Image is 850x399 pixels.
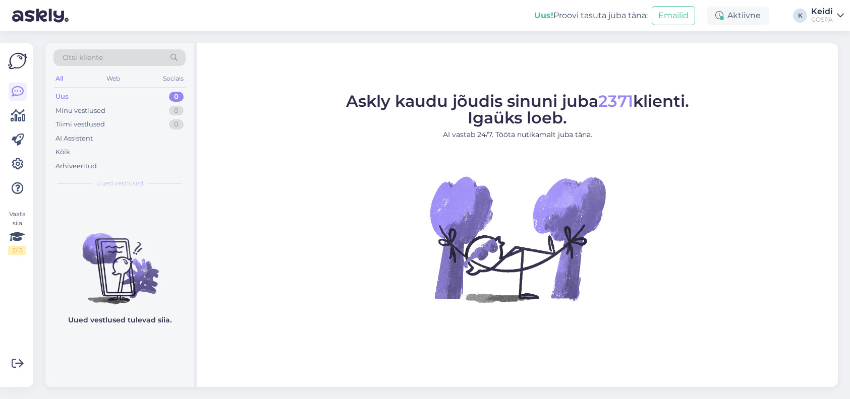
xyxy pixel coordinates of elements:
div: Web [104,72,122,85]
span: Askly kaudu jõudis sinuni juba klienti. Igaüks loeb. [346,91,689,127]
div: Proovi tasuta juba täna: [534,10,648,22]
span: Otsi kliente [63,52,103,63]
div: Minu vestlused [55,106,105,116]
div: 0 [169,119,184,129]
div: Socials [161,72,186,85]
span: 2371 [598,91,633,111]
div: AI Assistent [55,134,93,144]
div: Aktiivne [707,7,769,25]
div: 0 [169,106,184,116]
img: Askly Logo [8,51,27,71]
a: KeidiGOSPA [811,8,844,24]
img: No chats [45,215,194,306]
span: Uued vestlused [96,179,143,188]
div: All [53,72,65,85]
div: GOSPA [811,16,833,24]
p: Uued vestlused tulevad siia. [68,315,172,325]
div: Kõik [55,147,70,157]
div: Keidi [811,8,833,16]
img: No Chat active [427,148,608,329]
div: Arhiveeritud [55,161,97,171]
p: AI vastab 24/7. Tööta nutikamalt juba täna. [346,129,689,140]
b: Uus! [534,11,553,20]
div: K [793,9,807,23]
div: 2 / 3 [8,246,26,255]
div: Tiimi vestlused [55,119,105,129]
div: Vaata siia [8,210,26,255]
div: 0 [169,92,184,102]
button: Emailid [652,6,695,25]
div: Uus [55,92,69,102]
